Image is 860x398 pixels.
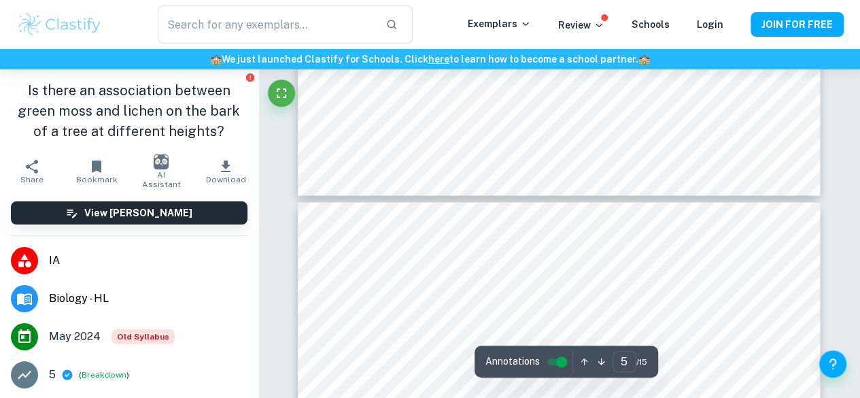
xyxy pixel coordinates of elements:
span: Biology - HL [49,291,247,307]
button: AI Assistant [129,152,194,190]
button: JOIN FOR FREE [751,12,844,37]
button: Report issue [245,72,256,82]
span: / 15 [636,356,647,368]
h6: View [PERSON_NAME] [84,205,192,220]
div: Starting from the May 2025 session, the Biology IA requirements have changed. It's OK to refer to... [111,329,175,344]
button: Fullscreen [268,80,295,107]
h6: We just launched Clastify for Schools. Click to learn how to become a school partner. [3,52,857,67]
button: Help and Feedback [819,350,846,378]
span: May 2024 [49,329,101,345]
span: ( ) [79,369,129,382]
input: Search for any exemplars... [158,5,375,44]
button: Bookmark [65,152,129,190]
span: AI Assistant [137,170,186,189]
h1: Is there an association between green moss and lichen on the bark of a tree at different heights? [11,80,247,142]
span: 🏫 [210,54,222,65]
img: AI Assistant [154,154,169,169]
a: Login [697,19,723,30]
button: View [PERSON_NAME] [11,201,247,225]
span: Bookmark [76,175,118,184]
span: Share [20,175,44,184]
p: 5 [49,367,56,383]
span: Old Syllabus [111,329,175,344]
p: Exemplars [468,16,531,31]
span: Annotations [485,354,540,369]
span: 🏫 [638,54,650,65]
a: Schools [632,19,670,30]
a: here [428,54,449,65]
button: Breakdown [82,369,126,381]
span: Download [206,175,246,184]
p: Review [558,18,604,33]
img: Clastify logo [16,11,103,38]
button: Download [194,152,258,190]
span: IA [49,252,247,269]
